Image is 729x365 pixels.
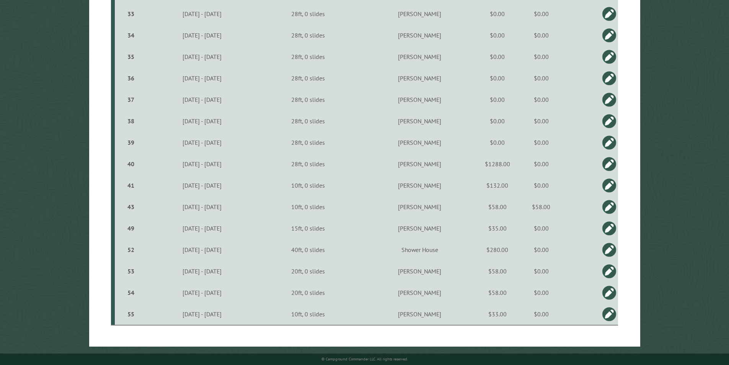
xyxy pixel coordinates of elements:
td: [PERSON_NAME] [357,196,482,218]
td: $0.00 [482,110,513,132]
td: [PERSON_NAME] [357,110,482,132]
td: $0.00 [482,3,513,25]
td: 28ft, 0 slides [259,89,357,110]
td: $0.00 [513,89,570,110]
div: [DATE] - [DATE] [147,10,258,18]
div: [DATE] - [DATE] [147,160,258,168]
div: 37 [118,96,144,103]
td: $0.00 [513,25,570,46]
td: $0.00 [513,239,570,260]
td: $132.00 [482,175,513,196]
div: [DATE] - [DATE] [147,31,258,39]
td: $1288.00 [482,153,513,175]
td: [PERSON_NAME] [357,89,482,110]
div: [DATE] - [DATE] [147,267,258,275]
td: $35.00 [482,218,513,239]
td: 28ft, 0 slides [259,110,357,132]
td: [PERSON_NAME] [357,46,482,67]
td: 40ft, 0 slides [259,239,357,260]
div: [DATE] - [DATE] [147,203,258,211]
div: [DATE] - [DATE] [147,310,258,318]
td: $0.00 [513,3,570,25]
td: $0.00 [513,303,570,325]
div: 38 [118,117,144,125]
td: [PERSON_NAME] [357,25,482,46]
div: 36 [118,74,144,82]
td: $0.00 [513,67,570,89]
td: [PERSON_NAME] [357,282,482,303]
td: $58.00 [482,282,513,303]
td: $0.00 [513,46,570,67]
div: 55 [118,310,144,318]
td: $58.00 [513,196,570,218]
td: 28ft, 0 slides [259,3,357,25]
td: [PERSON_NAME] [357,218,482,239]
td: $0.00 [482,25,513,46]
div: [DATE] - [DATE] [147,289,258,296]
div: [DATE] - [DATE] [147,224,258,232]
div: [DATE] - [DATE] [147,96,258,103]
td: [PERSON_NAME] [357,67,482,89]
div: [DATE] - [DATE] [147,117,258,125]
td: 28ft, 0 slides [259,46,357,67]
td: 10ft, 0 slides [259,175,357,196]
div: 34 [118,31,144,39]
div: 52 [118,246,144,254]
td: [PERSON_NAME] [357,153,482,175]
td: [PERSON_NAME] [357,303,482,325]
td: $0.00 [482,67,513,89]
td: [PERSON_NAME] [357,260,482,282]
td: Shower House [357,239,482,260]
td: 28ft, 0 slides [259,25,357,46]
td: 10ft, 0 slides [259,303,357,325]
td: [PERSON_NAME] [357,3,482,25]
td: $33.00 [482,303,513,325]
td: $0.00 [513,132,570,153]
td: [PERSON_NAME] [357,132,482,153]
div: 41 [118,182,144,189]
td: $58.00 [482,196,513,218]
div: 40 [118,160,144,168]
div: 54 [118,289,144,296]
td: 10ft, 0 slides [259,196,357,218]
div: 35 [118,53,144,61]
td: $0.00 [513,153,570,175]
td: 20ft, 0 slides [259,260,357,282]
td: 28ft, 0 slides [259,153,357,175]
div: [DATE] - [DATE] [147,74,258,82]
div: 33 [118,10,144,18]
div: [DATE] - [DATE] [147,182,258,189]
div: 39 [118,139,144,146]
td: $0.00 [482,89,513,110]
td: $0.00 [482,132,513,153]
td: 28ft, 0 slides [259,132,357,153]
td: $0.00 [482,46,513,67]
div: 49 [118,224,144,232]
div: [DATE] - [DATE] [147,246,258,254]
td: $0.00 [513,110,570,132]
td: $0.00 [513,218,570,239]
td: $0.00 [513,282,570,303]
td: $58.00 [482,260,513,282]
td: 28ft, 0 slides [259,67,357,89]
div: 43 [118,203,144,211]
div: [DATE] - [DATE] [147,53,258,61]
small: © Campground Commander LLC. All rights reserved. [321,357,408,362]
td: 15ft, 0 slides [259,218,357,239]
div: [DATE] - [DATE] [147,139,258,146]
td: 20ft, 0 slides [259,282,357,303]
div: 53 [118,267,144,275]
td: $280.00 [482,239,513,260]
td: $0.00 [513,175,570,196]
td: $0.00 [513,260,570,282]
td: [PERSON_NAME] [357,175,482,196]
